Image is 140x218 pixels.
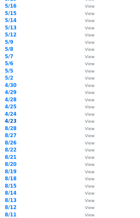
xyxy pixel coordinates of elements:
a: View [78,198,95,203]
small: View [85,119,95,124]
a: View [78,11,95,16]
a: View [78,212,95,218]
a: 8/11 [5,212,17,218]
small: View [85,83,95,88]
a: 8/14 [5,190,17,196]
a: View [78,118,95,124]
a: View [78,39,95,45]
a: View [78,18,95,23]
small: View [85,18,95,23]
a: View [78,104,95,110]
strong: 4/24 [5,111,17,117]
a: 4/25 [5,104,17,110]
strong: 8/18 [5,176,17,182]
a: View [78,3,95,9]
small: View [85,148,95,152]
a: View [78,147,95,153]
small: View [85,11,95,16]
small: View [85,33,95,37]
small: View [85,169,95,174]
small: View [85,40,95,45]
small: View [85,61,95,66]
small: View [85,184,95,189]
strong: 5/12 [5,32,17,38]
small: View [85,191,95,196]
small: View [85,105,95,109]
a: 8/20 [5,161,17,167]
a: 4/28 [5,97,17,103]
a: 4/29 [5,90,17,95]
small: View [85,126,95,131]
a: 5/15 [5,11,17,16]
small: View [85,47,95,52]
a: View [78,161,95,167]
a: 5/9 [5,39,13,45]
a: 5/14 [5,18,17,23]
div: 聊天小工具 [108,187,140,218]
small: View [85,112,95,117]
strong: 8/28 [5,126,17,131]
small: View [85,176,95,181]
small: View [85,4,95,9]
a: View [78,111,95,117]
small: View [85,133,95,138]
a: 5/7 [5,54,13,59]
a: View [78,169,95,175]
a: 8/19 [5,169,17,175]
small: View [85,205,95,210]
a: 8/26 [5,140,17,146]
a: 5/6 [5,61,13,66]
a: 4/30 [5,82,17,88]
a: 8/21 [5,154,17,160]
a: View [78,133,95,138]
a: View [78,190,95,196]
a: 5/8 [5,46,13,52]
a: 8/15 [5,183,17,189]
a: 4/23 [5,118,17,124]
small: View [85,69,95,74]
small: View [85,141,95,145]
a: View [78,68,95,74]
a: 8/13 [5,198,17,203]
a: View [78,32,95,38]
a: View [78,140,95,146]
a: 8/22 [5,147,17,153]
small: View [85,162,95,167]
a: View [78,54,95,59]
small: View [85,26,95,30]
a: View [78,183,95,189]
a: View [78,176,95,182]
strong: 5/5 [5,68,13,74]
small: View [85,213,95,217]
strong: 8/12 [5,205,17,210]
a: View [78,97,95,103]
small: View [85,54,95,59]
a: 5/2 [5,75,13,81]
strong: 5/16 [5,3,17,9]
a: View [78,25,95,31]
a: View [78,61,95,66]
small: View [85,198,95,203]
a: 8/27 [5,133,17,138]
a: 5/13 [5,25,17,31]
small: View [85,155,95,160]
iframe: Chat Widget [108,187,140,218]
